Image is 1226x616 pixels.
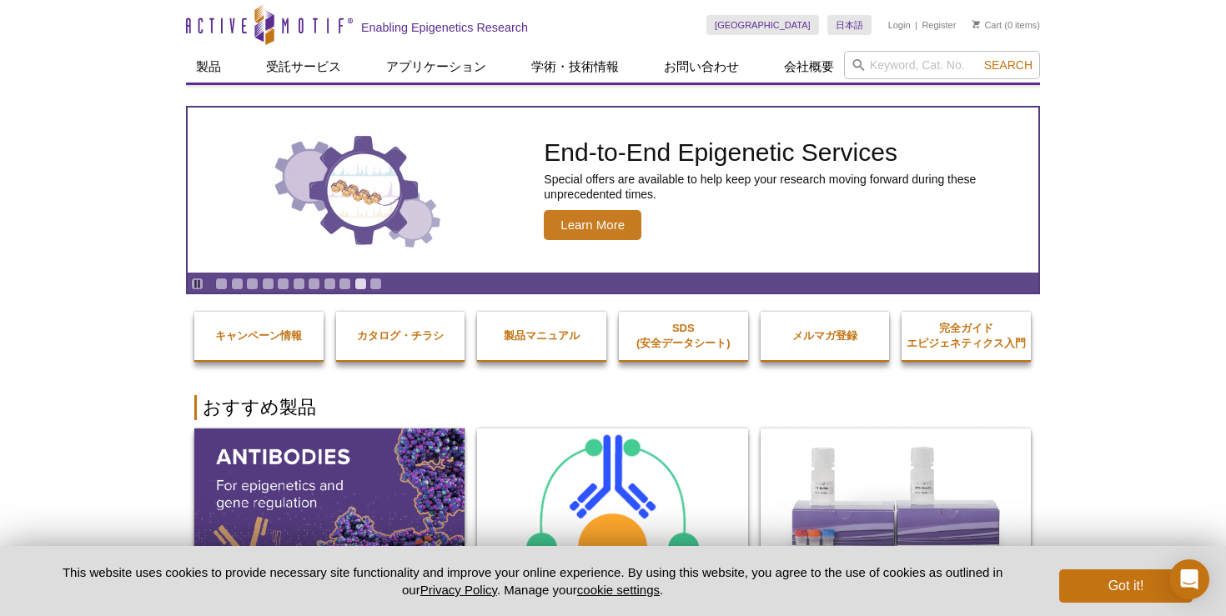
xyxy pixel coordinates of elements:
[972,20,980,28] img: Your Cart
[619,304,748,368] a: SDS(安全データシート)
[774,51,844,83] a: 会社概要
[477,428,747,593] img: ChIC/CUT&RUN Assay Kit
[544,210,641,240] span: Learn More
[636,322,731,349] strong: SDS (安全データシート)
[1059,569,1193,603] button: Got it!
[420,583,497,597] a: Privacy Policy
[231,278,244,290] a: Go to slide 2
[922,19,956,31] a: Register
[521,51,629,83] a: 学術・技術情報
[188,108,1038,273] a: Three gears with decorative charts inside the larger center gear. End-to-End Epigenetic Services ...
[907,322,1026,349] strong: 完全ガイド エピジェネティクス入門
[293,278,305,290] a: Go to slide 6
[504,329,580,342] strong: 製品マニュアル
[544,140,1030,165] h2: End-to-End Epigenetic Services
[979,58,1038,73] button: Search
[194,428,465,592] img: All Antibodies
[308,278,320,290] a: Go to slide 7
[274,132,441,248] img: Three gears with decorative charts inside the larger center gear.
[369,278,382,290] a: Go to slide 11
[324,278,336,290] a: Go to slide 8
[188,108,1038,273] article: End-to-End Epigenetic Services
[792,329,857,342] strong: メルマガ登録
[186,51,231,83] a: 製品
[706,15,819,35] a: [GEOGRAPHIC_DATA]
[984,58,1033,72] span: Search
[654,51,749,83] a: お問い合わせ
[761,428,1031,592] img: DNA Library Prep Kit for Illumina
[972,15,1040,35] li: (0 items)
[844,51,1040,79] input: Keyword, Cat. No.
[544,172,1030,202] p: Special offers are available to help keep your research moving forward during these unprecedented...
[761,312,890,360] a: メルマガ登録
[33,563,1032,598] p: This website uses cookies to provide necessary site functionality and improve your online experie...
[357,329,444,342] strong: カタログ・チラシ
[1169,559,1209,599] div: Open Intercom Messenger
[888,19,911,31] a: Login
[262,278,274,290] a: Go to slide 4
[256,51,351,83] a: 受託サービス
[477,312,606,360] a: 製品マニュアル
[215,278,228,290] a: Go to slide 1
[577,583,660,597] button: cookie settings
[827,15,872,35] a: 日本語
[246,278,259,290] a: Go to slide 3
[361,20,528,35] h2: Enabling Epigenetics Research
[902,304,1031,368] a: 完全ガイドエピジェネティクス入門
[376,51,496,83] a: アプリケーション
[194,312,324,360] a: キャンペーン情報
[215,329,302,342] strong: キャンペーン情報
[354,278,367,290] a: Go to slide 10
[194,395,1032,420] h2: おすすめ製品
[915,15,917,35] li: |
[277,278,289,290] a: Go to slide 5
[336,312,465,360] a: カタログ・チラシ
[339,278,351,290] a: Go to slide 9
[972,19,1002,31] a: Cart
[191,278,203,290] a: Toggle autoplay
